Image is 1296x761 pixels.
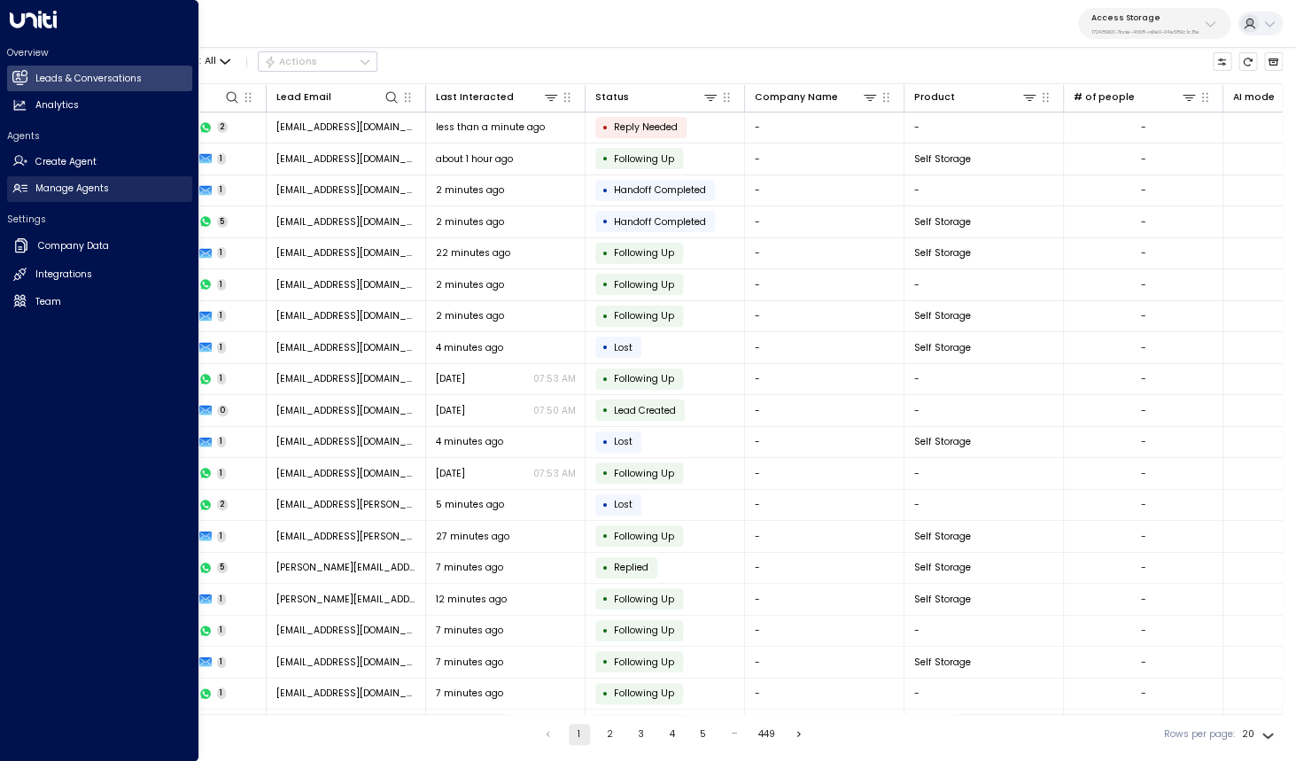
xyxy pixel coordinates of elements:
[276,341,416,354] span: rtimis59@yahoo.com
[614,309,674,322] span: Following Up
[745,113,904,144] td: -
[914,530,971,543] span: Self Storage
[904,679,1064,710] td: -
[436,372,465,385] span: Yesterday
[745,238,904,269] td: -
[904,490,1064,521] td: -
[436,593,507,606] span: 12 minutes ago
[276,624,416,637] span: alyssavcflowers@gmail.com
[436,246,510,260] span: 22 minutes ago
[755,89,838,105] div: Company Name
[258,51,377,73] div: Button group with a nested menu
[276,530,416,543] span: jen.w.wu@gmail.com
[436,215,504,229] span: 2 minutes ago
[745,364,904,395] td: -
[755,89,879,105] div: Company Name
[436,404,465,417] span: Yesterday
[914,341,971,354] span: Self Storage
[436,435,503,448] span: 4 minutes ago
[436,120,545,134] span: less than a minute ago
[724,724,745,745] div: …
[7,262,192,288] a: Integrations
[1141,404,1146,417] div: -
[436,309,504,322] span: 2 minutes ago
[258,51,377,73] button: Actions
[602,210,609,233] div: •
[745,710,904,741] td: -
[602,524,609,547] div: •
[276,89,400,105] div: Lead Email
[614,687,674,700] span: Following Up
[602,713,609,736] div: •
[217,279,227,291] span: 1
[35,98,79,113] h2: Analytics
[1141,435,1146,448] div: -
[745,427,904,458] td: -
[1074,89,1198,105] div: # of people
[914,89,955,105] div: Product
[38,239,109,253] h2: Company Data
[217,216,229,228] span: 5
[1141,152,1146,166] div: -
[614,530,674,543] span: Following Up
[614,498,632,511] span: Lost
[276,215,416,229] span: vincemathews@hotmail.co.uk
[914,246,971,260] span: Self Storage
[602,305,609,328] div: •
[276,404,416,417] span: rtimis59@yahoo.com
[217,594,227,605] span: 1
[436,530,509,543] span: 27 minutes ago
[745,553,904,584] td: -
[1141,687,1146,700] div: -
[217,405,229,416] span: 0
[745,175,904,206] td: -
[7,176,192,202] a: Manage Agents
[35,155,97,169] h2: Create Agent
[602,619,609,642] div: •
[914,435,971,448] span: Self Storage
[217,342,227,353] span: 1
[436,687,503,700] span: 7 minutes ago
[614,624,674,637] span: Following Up
[436,624,503,637] span: 7 minutes ago
[7,46,192,59] h2: Overview
[614,561,648,574] span: Replied
[276,372,416,385] span: rtimis59@yahoo.com
[914,593,971,606] span: Self Storage
[614,152,674,166] span: Following Up
[7,66,192,91] a: Leads & Conversations
[533,467,576,480] p: 07:53 AM
[602,368,609,391] div: •
[914,656,971,669] span: Self Storage
[1141,246,1146,260] div: -
[745,269,904,300] td: -
[217,373,227,384] span: 1
[1141,183,1146,197] div: -
[1141,593,1146,606] div: -
[276,656,416,669] span: alyssavcflowers@gmail.com
[614,467,674,480] span: Following Up
[614,404,676,417] span: Lead Created
[602,493,609,516] div: •
[614,656,674,669] span: Following Up
[914,89,1038,105] div: Product
[1091,28,1199,35] p: 17248963-7bae-4f68-a6e0-04e589c1c15e
[35,182,109,196] h2: Manage Agents
[276,183,416,197] span: vincemathews@hotmail.co.uk
[1141,215,1146,229] div: -
[276,309,416,322] span: mahmood_rafe@hotmail.com
[745,301,904,332] td: -
[1164,727,1235,742] label: Rows per page:
[217,531,227,542] span: 1
[533,404,576,417] p: 07:50 AM
[7,149,192,175] a: Create Agent
[1141,656,1146,669] div: -
[436,467,465,480] span: Yesterday
[217,499,229,510] span: 2
[217,153,227,165] span: 1
[1242,724,1277,745] div: 20
[595,89,719,105] div: Status
[631,724,652,745] button: Go to page 3
[276,593,416,606] span: steve_packer@hotmail.co.uk
[217,184,227,196] span: 1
